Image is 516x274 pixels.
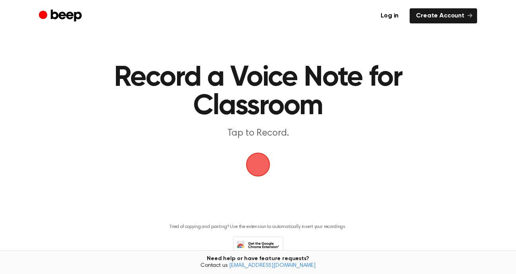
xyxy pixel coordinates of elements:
a: Beep [39,8,84,24]
a: Create Account [410,8,477,23]
h1: Record a Voice Note for Classroom [86,63,430,121]
a: Log in [374,8,405,23]
p: Tired of copying and pasting? Use the extension to automatically insert your recordings. [169,224,347,230]
span: Contact us [5,263,511,270]
p: Tap to Record. [106,127,410,140]
a: [EMAIL_ADDRESS][DOMAIN_NAME] [229,263,316,268]
img: Beep Logo [246,153,270,176]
